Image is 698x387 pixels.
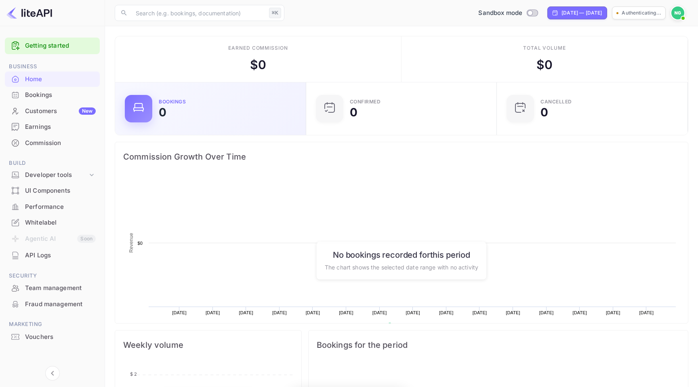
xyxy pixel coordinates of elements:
text: [DATE] [639,310,654,315]
button: Collapse navigation [45,366,60,381]
text: [DATE] [306,310,320,315]
div: Confirmed [350,99,381,104]
div: Home [25,75,96,84]
h6: No bookings recorded for this period [325,250,478,259]
text: [DATE] [372,310,387,315]
div: Switch to Production mode [475,8,541,18]
text: Revenue [128,233,134,252]
span: Sandbox mode [478,8,522,18]
span: Bookings for the period [317,339,680,351]
div: 0 [159,107,166,118]
a: UI Components [5,183,100,198]
div: Bookings [159,99,186,104]
a: Team management [5,280,100,295]
div: Performance [5,199,100,215]
div: Getting started [5,38,100,54]
div: Whitelabel [25,218,96,227]
a: Commission [5,135,100,150]
div: $ 0 [250,56,266,74]
div: Commission [25,139,96,148]
div: Developer tools [5,168,100,182]
a: Vouchers [5,329,100,344]
img: LiteAPI logo [6,6,52,19]
div: Earned commission [228,44,288,52]
div: Vouchers [25,332,96,342]
text: [DATE] [406,310,420,315]
div: Team management [5,280,100,296]
div: UI Components [25,186,96,196]
span: Build [5,159,100,168]
text: [DATE] [473,310,487,315]
div: Whitelabel [5,215,100,231]
text: [DATE] [606,310,620,315]
div: Earnings [25,122,96,132]
div: Fraud management [25,300,96,309]
div: Performance [25,202,96,212]
div: 0 [540,107,548,118]
text: $0 [137,241,143,246]
div: CANCELLED [540,99,572,104]
span: Business [5,62,100,71]
div: $ 0 [536,56,553,74]
div: CustomersNew [5,103,100,119]
p: Authenticating... [622,9,661,17]
div: 0 [350,107,357,118]
text: [DATE] [539,310,554,315]
span: Security [5,271,100,280]
span: Commission Growth Over Time [123,150,680,163]
text: [DATE] [239,310,253,315]
div: Earnings [5,119,100,135]
a: Fraud management [5,297,100,311]
div: Total volume [523,44,566,52]
div: Bookings [5,87,100,103]
div: API Logs [25,251,96,260]
input: Search (e.g. bookings, documentation) [131,5,266,21]
div: Bookings [25,90,96,100]
div: Team management [25,284,96,293]
a: Performance [5,199,100,214]
a: Whitelabel [5,215,100,230]
text: [DATE] [572,310,587,315]
div: New [79,107,96,115]
text: [DATE] [272,310,287,315]
span: Weekly volume [123,339,293,351]
span: Marketing [5,320,100,329]
a: API Logs [5,248,100,263]
tspan: $ 2 [130,371,137,377]
img: Nikita Gurbatov [671,6,684,19]
text: [DATE] [339,310,353,315]
div: Click to change the date range period [547,6,607,19]
a: CustomersNew [5,103,100,118]
div: Customers [25,107,96,116]
a: Earnings [5,119,100,134]
div: ⌘K [269,8,281,18]
div: UI Components [5,183,100,199]
div: Vouchers [5,329,100,345]
text: [DATE] [206,310,220,315]
a: Getting started [25,41,96,50]
text: [DATE] [172,310,187,315]
p: The chart shows the selected date range with no activity [325,263,478,271]
div: Home [5,72,100,87]
div: Developer tools [25,170,88,180]
a: Bookings [5,87,100,102]
text: [DATE] [439,310,454,315]
div: Commission [5,135,100,151]
a: Home [5,72,100,86]
text: [DATE] [506,310,520,315]
div: [DATE] — [DATE] [561,9,602,17]
text: Revenue [395,323,416,328]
